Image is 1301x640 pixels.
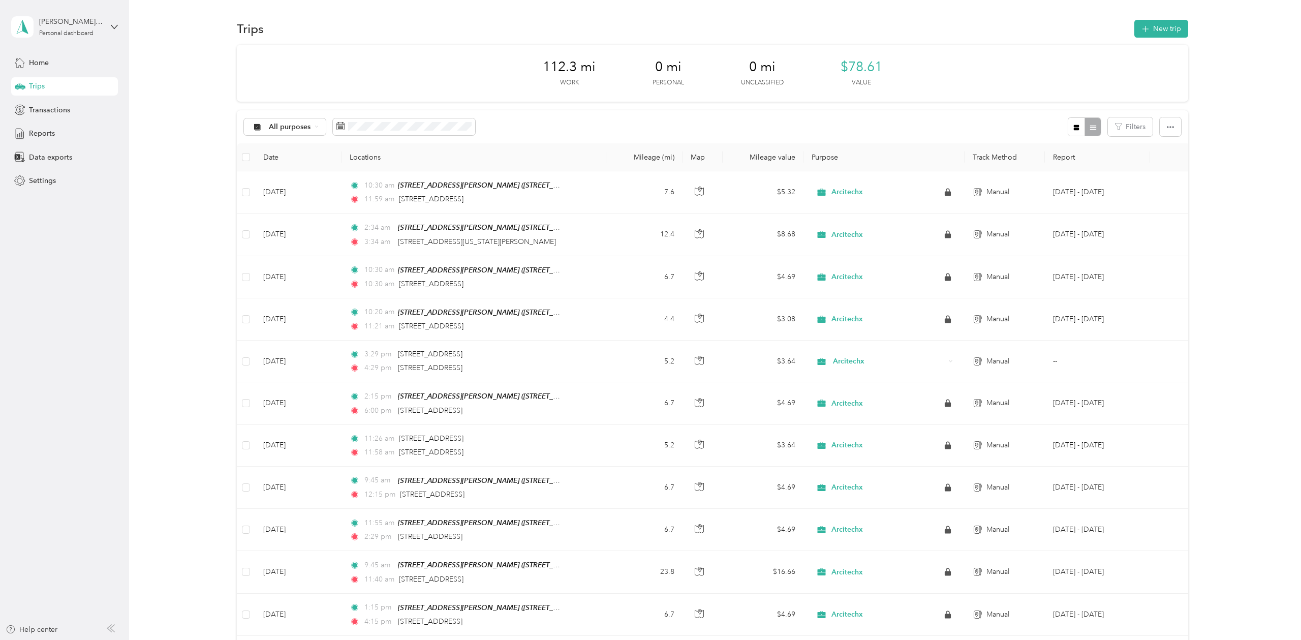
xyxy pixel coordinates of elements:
[723,509,803,551] td: $4.69
[1244,583,1301,640] iframe: Everlance-gr Chat Button Frame
[653,78,684,87] p: Personal
[29,81,45,92] span: Trips
[723,382,803,424] td: $4.69
[1045,171,1150,214] td: Sep 16 - 30, 2025
[398,532,462,541] span: [STREET_ADDRESS]
[364,517,393,529] span: 11:55 am
[723,298,803,341] td: $3.08
[1108,117,1153,136] button: Filters
[255,594,342,636] td: [DATE]
[723,341,803,382] td: $3.64
[831,188,863,197] span: Arcitechx
[398,561,683,569] span: [STREET_ADDRESS][PERSON_NAME] ([STREET_ADDRESS][PERSON_NAME][US_STATE])
[1045,509,1150,551] td: Sep 16 - 30, 2025
[255,425,342,467] td: [DATE]
[364,433,394,444] span: 11:26 am
[1045,467,1150,509] td: Sep 16 - 30, 2025
[29,128,55,139] span: Reports
[986,356,1009,367] span: Manual
[255,256,342,298] td: [DATE]
[29,175,56,186] span: Settings
[364,194,394,205] span: 11:59 am
[255,171,342,214] td: [DATE]
[364,489,395,500] span: 12:15 pm
[29,105,70,115] span: Transactions
[831,230,863,239] span: Arcitechx
[255,551,342,593] td: [DATE]
[398,392,683,401] span: [STREET_ADDRESS][PERSON_NAME] ([STREET_ADDRESS][PERSON_NAME][US_STATE])
[606,341,683,382] td: 5.2
[255,143,342,171] th: Date
[986,314,1009,325] span: Manual
[543,59,596,75] span: 112.3 mi
[741,78,784,87] p: Unclassified
[986,187,1009,198] span: Manual
[683,143,723,171] th: Map
[831,483,863,492] span: Arcitechx
[398,476,683,485] span: [STREET_ADDRESS][PERSON_NAME] ([STREET_ADDRESS][PERSON_NAME][US_STATE])
[364,475,393,486] span: 9:45 am
[833,356,945,367] span: Arcitechx
[723,551,803,593] td: $16.66
[986,524,1009,535] span: Manual
[606,214,683,256] td: 12.4
[1045,256,1150,298] td: Sep 16 - 30, 2025
[255,467,342,509] td: [DATE]
[399,434,463,443] span: [STREET_ADDRESS]
[723,171,803,214] td: $5.32
[255,382,342,424] td: [DATE]
[399,280,463,288] span: [STREET_ADDRESS]
[723,594,803,636] td: $4.69
[831,610,863,619] span: Arcitechx
[986,398,1009,409] span: Manual
[723,256,803,298] td: $4.69
[6,624,57,635] div: Help center
[1045,425,1150,467] td: Sep 16 - 30, 2025
[606,467,683,509] td: 6.7
[1045,382,1150,424] td: Sep 16 - 30, 2025
[831,441,863,450] span: Arcitechx
[606,425,683,467] td: 5.2
[364,405,393,416] span: 6:00 pm
[723,143,803,171] th: Mileage value
[1045,341,1150,382] td: --
[606,256,683,298] td: 6.7
[398,237,556,246] span: [STREET_ADDRESS][US_STATE][PERSON_NAME]
[398,363,462,372] span: [STREET_ADDRESS]
[723,214,803,256] td: $8.68
[255,298,342,341] td: [DATE]
[986,271,1009,283] span: Manual
[364,180,393,191] span: 10:30 am
[560,78,579,87] p: Work
[237,23,264,34] h1: Trips
[364,279,394,290] span: 10:30 am
[831,272,863,282] span: Arcitechx
[400,490,464,499] span: [STREET_ADDRESS]
[986,609,1009,620] span: Manual
[364,560,393,571] span: 9:45 am
[986,566,1009,577] span: Manual
[606,171,683,214] td: 7.6
[831,315,863,324] span: Arcitechx
[398,181,683,190] span: [STREET_ADDRESS][PERSON_NAME] ([STREET_ADDRESS][PERSON_NAME][US_STATE])
[606,382,683,424] td: 6.7
[364,264,393,276] span: 10:30 am
[723,425,803,467] td: $3.64
[831,399,863,408] span: Arcitechx
[606,509,683,551] td: 6.7
[749,59,776,75] span: 0 mi
[398,308,683,317] span: [STREET_ADDRESS][PERSON_NAME] ([STREET_ADDRESS][PERSON_NAME][US_STATE])
[364,321,394,332] span: 11:21 am
[841,59,882,75] span: $78.61
[399,448,463,456] span: [STREET_ADDRESS]
[398,519,683,527] span: [STREET_ADDRESS][PERSON_NAME] ([STREET_ADDRESS][PERSON_NAME][US_STATE])
[606,551,683,593] td: 23.8
[986,482,1009,493] span: Manual
[399,575,463,584] span: [STREET_ADDRESS]
[398,603,683,612] span: [STREET_ADDRESS][PERSON_NAME] ([STREET_ADDRESS][PERSON_NAME][US_STATE])
[364,574,394,585] span: 11:40 am
[398,266,683,275] span: [STREET_ADDRESS][PERSON_NAME] ([STREET_ADDRESS][PERSON_NAME][US_STATE])
[364,362,393,374] span: 4:29 pm
[398,223,683,232] span: [STREET_ADDRESS][PERSON_NAME] ([STREET_ADDRESS][PERSON_NAME][US_STATE])
[852,78,871,87] p: Value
